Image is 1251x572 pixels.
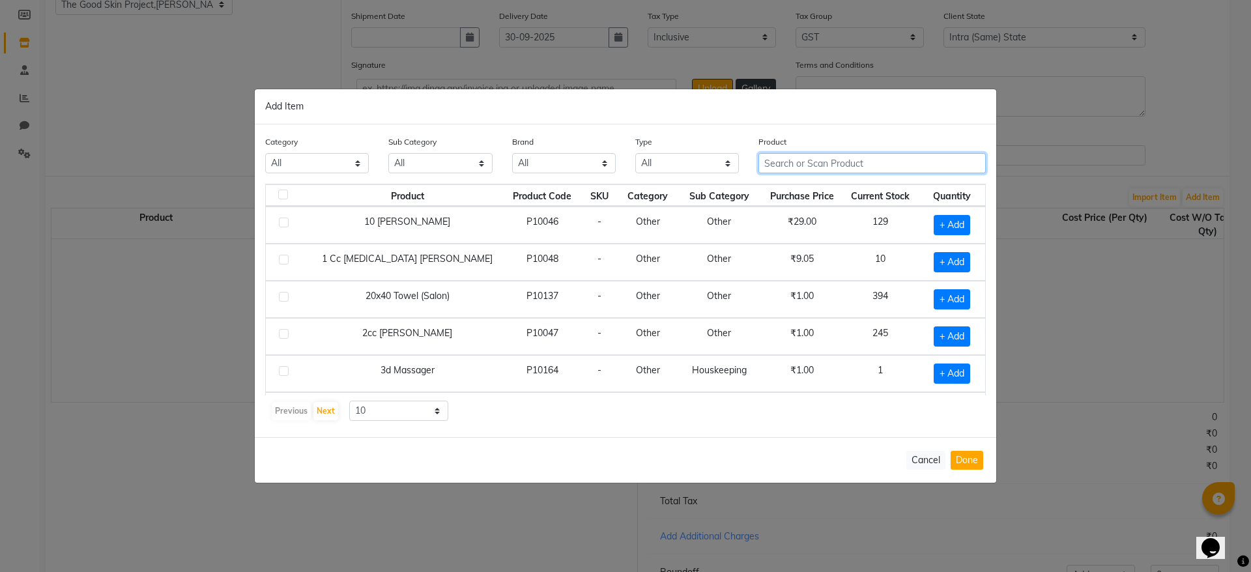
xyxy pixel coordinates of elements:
td: Houskeeping [678,392,761,429]
td: Acti - C Fluid [311,392,504,429]
th: Category [618,184,678,207]
td: 1 Cc [MEDICAL_DATA] [PERSON_NAME] [311,244,504,281]
label: Brand [512,136,534,148]
span: + Add [934,215,970,235]
td: 394 [842,281,919,318]
td: - [581,392,619,429]
button: Done [951,451,983,470]
td: - [581,281,619,318]
td: Other [678,207,761,244]
td: Houskeeping [678,355,761,392]
td: ₹1.00 [761,281,842,318]
td: P10137 [504,281,581,318]
td: - [581,244,619,281]
label: Type [635,136,652,148]
th: Product [311,184,504,207]
td: P10048 [504,244,581,281]
label: Product [758,136,786,148]
input: Search or Scan Product [758,153,986,173]
td: - [581,207,619,244]
td: P10047 [504,318,581,355]
button: Next [313,402,338,420]
th: Sub Category [678,184,761,207]
td: 10 [842,244,919,281]
td: Other [618,392,678,429]
td: Other [618,281,678,318]
td: P10164 [504,355,581,392]
td: 3d Massager [311,355,504,392]
label: Sub Category [388,136,437,148]
td: Other [618,244,678,281]
td: Other [618,318,678,355]
button: Cancel [906,451,945,470]
td: Other [618,355,678,392]
th: Quantity [919,184,985,207]
td: ₹1.00 [761,318,842,355]
span: + Add [934,326,970,347]
td: P10214 [504,392,581,429]
td: Other [678,244,761,281]
td: ₹9.05 [761,244,842,281]
th: SKU [581,184,619,207]
th: Product Code [504,184,581,207]
label: Category [265,136,298,148]
span: + Add [934,364,970,384]
span: + Add [934,289,970,309]
td: 0 [842,392,919,429]
td: - [581,355,619,392]
td: 10 [PERSON_NAME] [311,207,504,244]
td: Other [678,318,761,355]
td: ₹29.00 [761,207,842,244]
td: 20x40 Towel (Salon) [311,281,504,318]
th: Current Stock [842,184,919,207]
div: Add Item [255,89,996,124]
td: P10046 [504,207,581,244]
td: ₹1.00 [761,355,842,392]
td: 129 [842,207,919,244]
td: 245 [842,318,919,355]
td: 2cc [PERSON_NAME] [311,318,504,355]
span: Purchase Price [770,190,834,202]
td: Other [678,281,761,318]
span: + Add [934,252,970,272]
td: - [581,318,619,355]
iframe: chat widget [1196,520,1238,559]
td: Other [618,207,678,244]
td: 1 [842,355,919,392]
td: ₹2,500.00 [761,392,842,429]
